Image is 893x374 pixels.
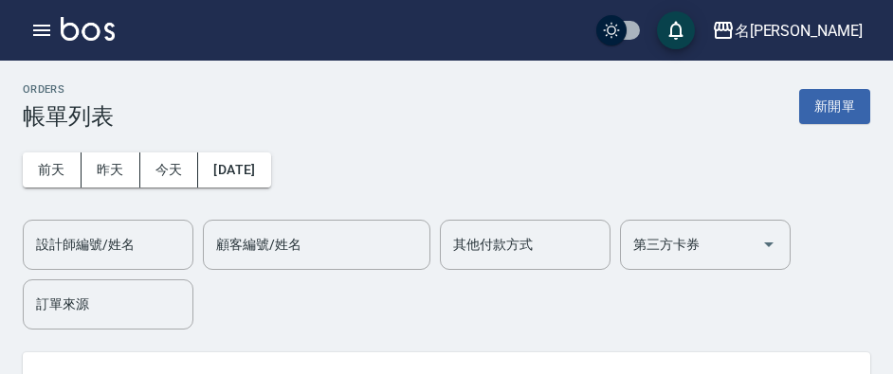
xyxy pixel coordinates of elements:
a: 新開單 [799,97,870,115]
img: Logo [61,17,115,41]
button: 今天 [140,152,199,187]
button: save [657,11,695,49]
button: 名[PERSON_NAME] [704,11,870,50]
button: 新開單 [799,89,870,124]
h2: ORDERS [23,83,114,96]
button: [DATE] [198,152,270,187]
div: 名[PERSON_NAME] [735,19,863,43]
button: 昨天 [82,152,140,187]
button: 前天 [23,152,82,187]
h3: 帳單列表 [23,103,114,130]
button: Open [754,229,784,259]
